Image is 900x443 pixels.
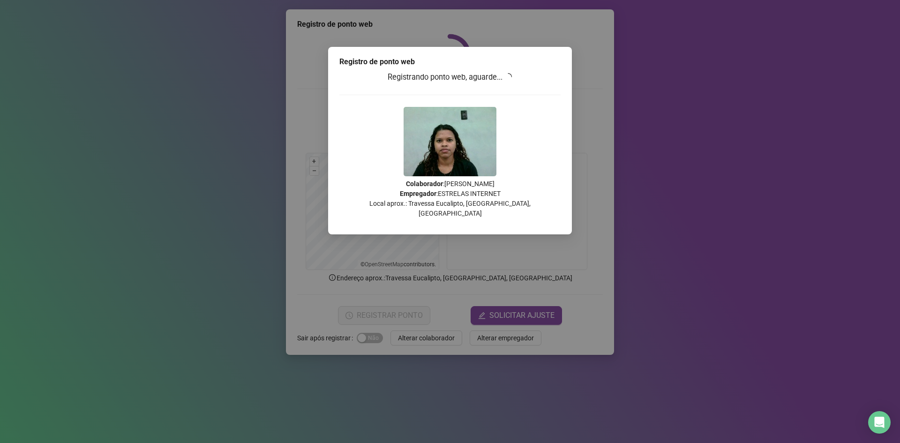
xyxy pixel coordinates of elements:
[339,179,561,218] p: : [PERSON_NAME] : ESTRELAS INTERNET Local aprox.: Travessa Eucalipto, [GEOGRAPHIC_DATA], [GEOGRAP...
[503,72,513,82] span: loading
[339,71,561,83] h3: Registrando ponto web, aguarde...
[868,411,891,434] div: Open Intercom Messenger
[404,107,496,176] img: 2Q==
[400,190,436,197] strong: Empregador
[339,56,561,68] div: Registro de ponto web
[406,180,443,188] strong: Colaborador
